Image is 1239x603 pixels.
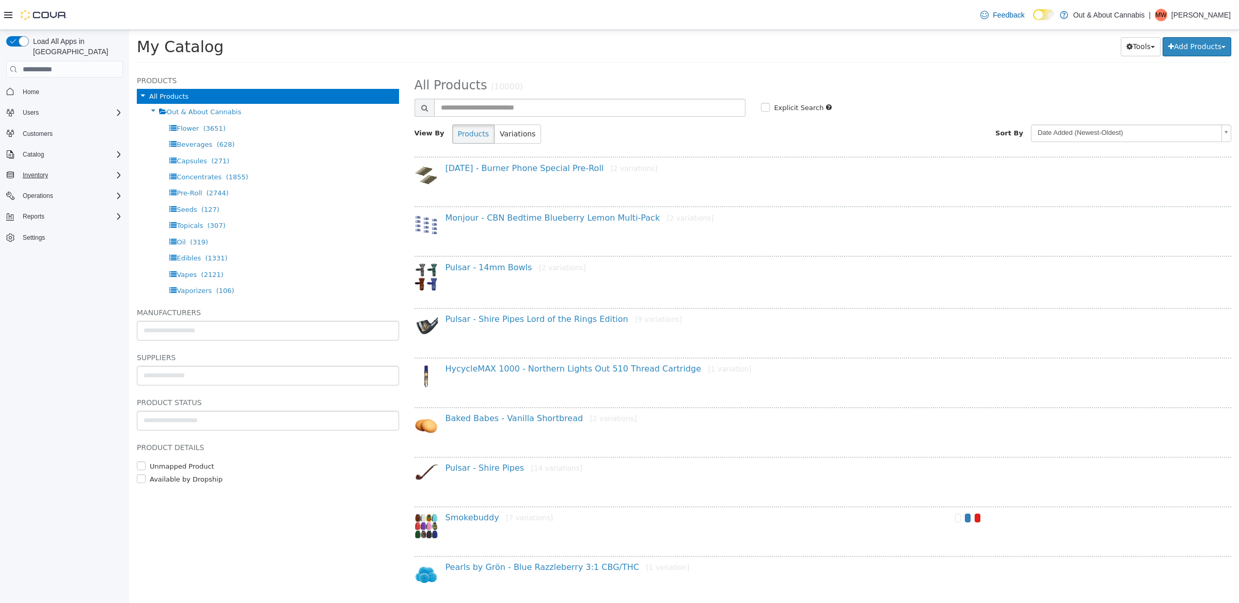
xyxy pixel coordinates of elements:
[402,434,453,442] small: [14 variations]
[23,150,44,159] span: Catalog
[47,257,83,265] span: Vaporizers
[19,169,123,181] span: Inventory
[1155,9,1166,21] span: MW
[365,95,412,114] button: Variations
[976,5,1028,25] a: Feedback
[47,208,56,216] span: Oil
[88,111,106,118] span: (628)
[23,234,45,242] span: Settings
[285,99,315,107] span: View By
[47,127,78,135] span: Capsules
[21,10,67,20] img: Cova
[316,483,424,492] a: Smokebuddy[7 variations]
[642,73,694,83] label: Explicit Search
[47,241,68,249] span: Vapes
[285,434,309,450] img: 150
[2,168,127,182] button: Inventory
[29,36,123,57] span: Load All Apps in [GEOGRAPHIC_DATA]
[377,484,424,492] small: [7 variations]
[316,433,454,443] a: Pulsar - Shire Pipes[14 variations]
[8,321,270,334] h5: Suppliers
[19,127,123,140] span: Customers
[285,533,309,556] img: 150
[19,148,48,161] button: Catalog
[517,533,561,542] small: [1 variation]
[316,133,529,143] a: [DATE] - Burner Phone Special Pre-Roll[2 variations]
[23,109,39,117] span: Users
[323,95,366,114] button: Products
[902,95,1102,112] a: Date Added (Newest-Oldest)
[8,366,270,379] h5: Product Status
[2,209,127,224] button: Reports
[316,383,508,393] a: Baked Babes - Vanilla Shortbread[2 variations]
[82,127,100,135] span: (271)
[23,171,48,179] span: Inventory
[47,159,73,167] span: Pre-Roll
[1033,20,1034,21] span: Dark Mode
[72,241,94,249] span: (2121)
[19,85,123,98] span: Home
[8,276,270,289] h5: Manufacturers
[47,192,74,199] span: Topicals
[1149,9,1151,21] p: |
[316,233,457,242] a: Pulsar - 14mm Bowls[2 variations]
[77,159,100,167] span: (2744)
[47,111,83,118] span: Beverages
[19,169,52,181] button: Inventory
[2,147,127,162] button: Catalog
[410,234,457,242] small: [2 variations]
[23,130,53,138] span: Customers
[285,233,309,261] img: 150
[285,285,309,308] img: 150
[8,8,94,26] span: My Catalog
[19,128,57,140] a: Customers
[74,95,97,102] span: (3651)
[316,284,553,294] a: Pulsar - Shire Pipes Lord of the Rings Edition[9 variations]
[6,80,123,272] nav: Complex example
[23,88,39,96] span: Home
[78,192,97,199] span: (307)
[19,231,49,244] a: Settings
[72,176,90,183] span: (127)
[1171,9,1231,21] p: [PERSON_NAME]
[316,183,585,193] a: Monjour - CBN Bedtime Blueberry Lemon Multi-Pack[2 variations]
[19,210,123,223] span: Reports
[2,230,127,245] button: Settings
[285,484,309,509] img: 150
[87,257,105,265] span: (106)
[23,192,53,200] span: Operations
[1033,9,1055,20] input: Dark Mode
[47,224,72,232] span: Edibles
[1155,9,1167,21] div: Mark Wolk
[18,431,85,442] label: Unmapped Product
[506,285,553,293] small: [9 variations]
[19,86,43,98] a: Home
[482,134,529,143] small: [2 variations]
[2,189,127,203] button: Operations
[19,231,123,244] span: Settings
[8,411,270,424] h5: Product Details
[19,106,43,119] button: Users
[866,99,894,107] span: Sort By
[2,84,127,99] button: Home
[19,148,123,161] span: Catalog
[19,190,123,202] span: Operations
[2,105,127,120] button: Users
[47,176,68,183] span: Seeds
[993,10,1024,20] span: Feedback
[38,78,113,86] span: Out & About Cannabis
[2,126,127,141] button: Customers
[47,95,70,102] span: Flower
[902,95,1088,111] span: Date Added (Newest-Oldest)
[97,143,119,151] span: (1855)
[19,106,123,119] span: Users
[76,224,98,232] span: (1331)
[285,335,309,358] img: 150
[1073,9,1145,21] p: Out & About Cannabis
[285,183,309,207] img: 150
[285,134,309,157] img: 150
[23,212,44,221] span: Reports
[285,384,309,408] img: 150
[316,334,623,344] a: HycycleMAX 1000 - Northern Lights Out 510 Thread Cartridge[1 variation]
[1034,7,1102,26] button: Add Products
